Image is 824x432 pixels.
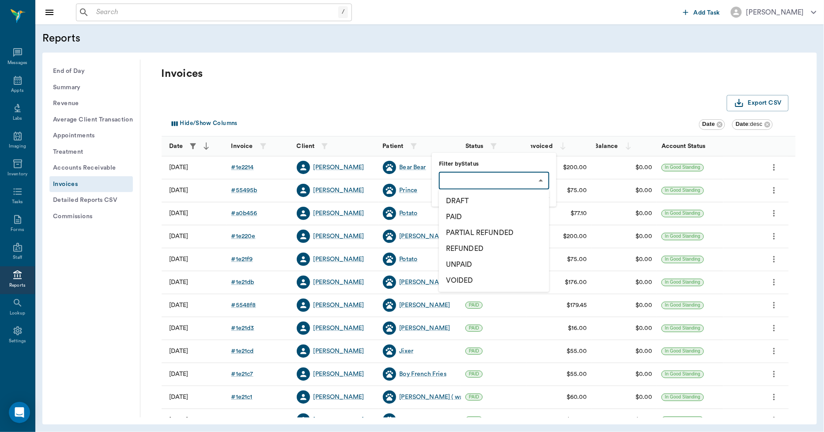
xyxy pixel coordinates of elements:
[439,241,549,257] li: REFUNDED
[439,193,549,209] li: DRAFT
[9,402,30,423] div: Open Intercom Messenger
[439,273,549,288] li: VOIDED
[439,209,549,225] li: PAID
[439,225,549,241] li: PARTIAL REFUNDED
[439,257,549,273] li: UNPAID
